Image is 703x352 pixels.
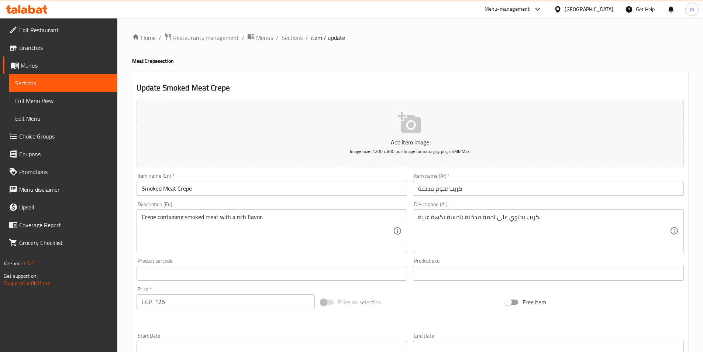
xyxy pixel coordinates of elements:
[418,213,670,249] textarea: كريب يحتوي على لحمة مدخنة بلمسة نكهة غنية.
[9,110,117,127] a: Edit Menu
[148,138,672,147] p: Add item image
[350,147,471,156] span: Image Size: 1200 x 800 px / Image formats: jpg, png / 5MB Max.
[3,145,117,163] a: Coupons
[137,82,684,93] h2: Update Smoked Meat Crepe
[4,259,22,268] span: Version:
[137,100,684,167] button: Add item imageImage Size: 1200 x 800 px / Image formats: jpg, png / 5MB Max.
[3,181,117,198] a: Menu disclaimer
[132,33,688,42] nav: breadcrumb
[338,298,382,307] span: Price on selection
[142,213,393,249] textarea: Crepe containing smoked meat with a rich flavor.
[276,33,279,42] li: /
[15,96,111,105] span: Full Menu View
[282,33,303,42] a: Sections
[19,221,111,229] span: Coverage Report
[485,5,530,14] div: Menu-management
[132,57,688,65] h4: Meat Crepe section
[19,132,111,141] span: Choice Groups
[9,74,117,92] a: Sections
[19,25,111,34] span: Edit Restaurant
[155,294,315,309] input: Please enter price
[3,57,117,74] a: Menus
[3,234,117,252] a: Grocery Checklist
[19,150,111,158] span: Coupons
[19,238,111,247] span: Grocery Checklist
[413,181,684,196] input: Enter name Ar
[3,39,117,57] a: Branches
[15,79,111,88] span: Sections
[311,33,345,42] span: item / update
[23,259,34,268] span: 1.0.0
[15,114,111,123] span: Edit Menu
[3,198,117,216] a: Upsell
[19,43,111,52] span: Branches
[137,266,407,281] input: Please enter product barcode
[4,271,38,281] span: Get support on:
[142,297,152,306] p: EGP
[3,127,117,145] a: Choice Groups
[19,203,111,212] span: Upsell
[247,33,273,42] a: Menus
[19,185,111,194] span: Menu disclaimer
[164,33,239,42] a: Restaurants management
[256,33,273,42] span: Menus
[19,167,111,176] span: Promotions
[565,5,613,13] div: [GEOGRAPHIC_DATA]
[173,33,239,42] span: Restaurants management
[137,181,407,196] input: Enter name En
[9,92,117,110] a: Full Menu View
[132,33,156,42] a: Home
[413,266,684,281] input: Please enter product sku
[242,33,244,42] li: /
[3,216,117,234] a: Coverage Report
[306,33,308,42] li: /
[523,298,546,307] span: Free item
[3,163,117,181] a: Promotions
[4,278,51,288] a: Support.OpsPlatform
[690,5,694,13] span: m
[3,21,117,39] a: Edit Restaurant
[159,33,161,42] li: /
[21,61,111,70] span: Menus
